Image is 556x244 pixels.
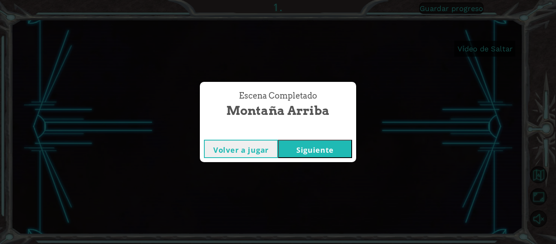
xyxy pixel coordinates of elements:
[213,145,269,155] font: Volver a jugar
[204,140,278,158] button: Volver a jugar
[278,140,352,158] button: Siguiente
[226,103,330,118] font: Montaña arriba
[296,145,334,155] font: Siguiente
[239,91,317,101] font: Escena Completado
